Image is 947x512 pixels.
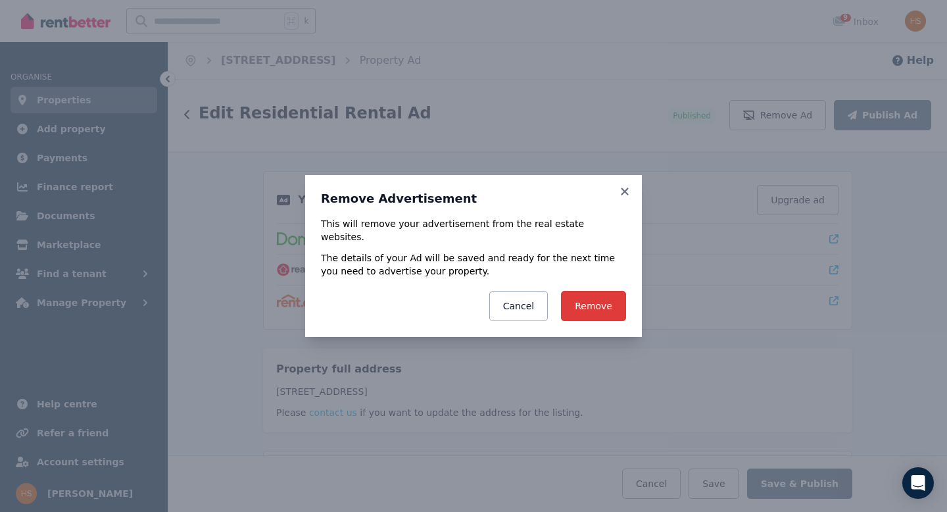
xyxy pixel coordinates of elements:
[321,251,626,278] p: The details of your Ad will be saved and ready for the next time you need to advertise your prope...
[902,467,934,499] div: Open Intercom Messenger
[561,291,626,321] button: Remove
[321,191,626,207] h3: Remove Advertisement
[489,291,548,321] button: Cancel
[321,217,626,243] p: This will remove your advertisement from the real estate websites.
